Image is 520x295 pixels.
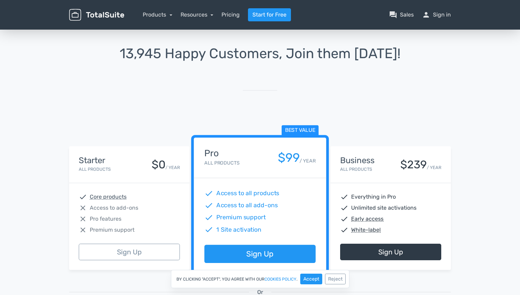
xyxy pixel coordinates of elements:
h4: Business [340,156,375,165]
a: Products [143,11,172,18]
small: All Products [204,160,239,166]
a: cookies policy [264,277,296,281]
span: Access to add-ons [90,204,138,212]
button: Reject [325,274,346,284]
span: person [422,11,430,19]
span: close [79,226,87,234]
img: TotalSuite for WordPress [69,9,124,21]
span: check [204,225,213,234]
span: check [204,213,213,222]
div: $99 [278,151,300,165]
span: 1 Site activation [217,225,262,234]
span: Access to all products [217,189,280,198]
span: check [79,193,87,201]
abbr: White-label [351,226,381,234]
div: $0 [152,159,165,171]
button: Accept [300,274,322,284]
span: Premium support [217,213,266,222]
span: Best value [282,125,319,136]
h1: 13,945 Happy Customers, Join them [DATE]! [69,46,451,61]
span: check [340,204,348,212]
span: check [340,226,348,234]
span: check [204,201,213,210]
span: Unlimited site activations [351,204,416,212]
abbr: Core products [90,193,127,201]
small: All Products [340,167,372,172]
span: Premium support [90,226,134,234]
div: $239 [400,159,427,171]
span: close [79,215,87,223]
small: All Products [79,167,111,172]
span: Pro features [90,215,121,223]
span: check [340,215,348,223]
a: Start for Free [248,8,291,21]
a: question_answerSales [389,11,414,19]
small: / YEAR [427,164,441,171]
small: / YEAR [300,157,316,165]
a: Pricing [221,11,240,19]
span: check [204,189,213,198]
h4: Starter [79,156,111,165]
span: Everything in Pro [351,193,396,201]
span: close [79,204,87,212]
a: Sign Up [340,244,441,260]
div: By clicking "Accept", you agree with our . [171,270,349,288]
span: check [340,193,348,201]
a: Sign Up [79,244,180,260]
a: Sign Up [204,245,315,263]
span: Access to all add-ons [217,201,278,210]
a: Resources [181,11,214,18]
a: personSign in [422,11,451,19]
abbr: Early access [351,215,383,223]
span: question_answer [389,11,397,19]
small: / YEAR [165,164,180,171]
h4: Pro [204,148,239,158]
